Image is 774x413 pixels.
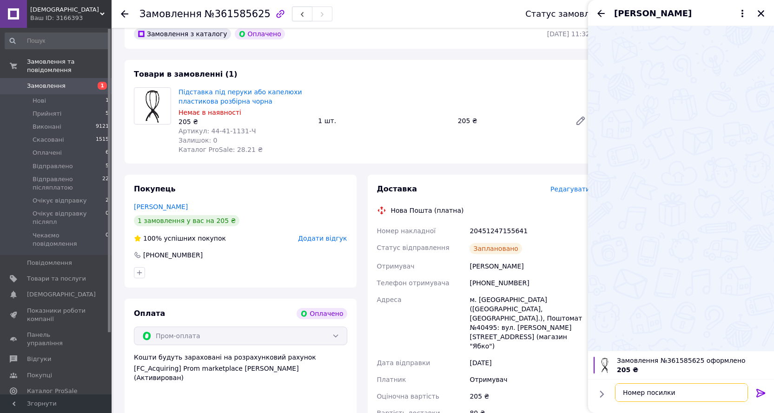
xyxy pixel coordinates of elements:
span: Повідомлення [27,259,72,267]
span: Товари в замовленні (1) [134,70,238,79]
span: 1 [98,82,107,90]
img: Підставка під перуки або капелюхи пластикова розбірна чорна [139,88,167,124]
div: Нова Пошта (платна) [389,206,466,215]
input: Пошук [5,33,110,49]
div: Повернутися назад [121,9,128,19]
span: Товари та послуги [27,275,86,283]
span: Артикул: 44-41-1131-Ч [179,127,256,135]
div: 205 ₴ [468,388,592,405]
span: Відправлено [33,162,73,170]
div: [PHONE_NUMBER] [142,250,204,260]
span: Виконані [33,123,61,131]
div: 20451247155641 [468,223,592,239]
span: Немає в наявності [179,109,241,116]
span: Замовлення [27,82,66,90]
span: EShara [30,6,100,14]
div: Кошти будуть зараховані на розрахунковий рахунок [134,353,347,382]
time: [DATE] 11:32 [547,30,590,38]
span: Дата відправки [377,359,430,367]
button: [PERSON_NAME] [614,7,748,20]
span: Каталог ProSale [27,387,77,395]
span: Панель управління [27,331,86,347]
span: Оплачені [33,149,62,157]
div: Заплановано [470,243,522,254]
div: Отримувач [468,371,592,388]
button: Закрити [755,8,767,19]
span: Замовлення [139,8,202,20]
span: Телефон отримувача [377,279,450,287]
span: Доставка [377,184,417,193]
span: Адреса [377,296,402,303]
div: [PERSON_NAME] [468,258,592,275]
div: 1 шт. [314,114,454,127]
button: Назад [595,8,607,19]
span: 0 [106,231,109,248]
span: 205 ₴ [617,366,638,374]
textarea: Добрий день Номер посилки [615,383,748,402]
span: Покупці [27,371,52,380]
div: м. [GEOGRAPHIC_DATA] ([GEOGRAPHIC_DATA], [GEOGRAPHIC_DATA].), Поштомат №40495: вул. [PERSON_NAME]... [468,291,592,354]
div: Оплачено [235,28,285,39]
span: 1515 [96,136,109,144]
span: 6 [106,149,109,157]
span: Відгуки [27,355,51,363]
span: Скасовані [33,136,64,144]
span: 0 [106,210,109,226]
span: Показники роботи компанії [27,307,86,323]
span: 1 [106,97,109,105]
span: Номер накладної [377,227,436,235]
span: Оціночна вартість [377,393,439,400]
button: Показати кнопки [595,388,608,400]
span: 22 [102,175,109,192]
div: Статус замовлення [525,9,611,19]
img: 6753580900_w100_h100_podstavka-pod-pariki.jpg [598,357,611,374]
div: [PHONE_NUMBER] [468,275,592,291]
span: Залишок: 0 [179,137,218,144]
div: успішних покупок [134,234,226,243]
span: Замовлення №361585625 оформлено [617,356,768,365]
div: 205 ₴ [454,114,568,127]
div: [FC_Acquiring] Prom marketplace [PERSON_NAME] (Активирован) [134,364,347,382]
span: [DEMOGRAPHIC_DATA] [27,290,96,299]
a: [PERSON_NAME] [134,203,188,210]
div: 1 замовлення у вас на 205 ₴ [134,215,239,226]
span: Редагувати [550,185,590,193]
span: Очікує відправку післяпл [33,210,106,226]
span: Покупець [134,184,176,193]
span: Замовлення та повідомлення [27,58,112,74]
span: Статус відправлення [377,244,450,251]
span: Очікує відправку [33,197,87,205]
span: 5 [106,162,109,170]
span: Відправлено післяплатою [33,175,102,192]
span: Прийняті [33,110,61,118]
span: №361585625 [205,8,271,20]
span: Нові [33,97,46,105]
a: Редагувати [571,111,590,130]
span: Платник [377,376,406,383]
span: 100% [143,235,162,242]
span: Чекаємо повідомлення [33,231,106,248]
span: 9121 [96,123,109,131]
span: Каталог ProSale: 28.21 ₴ [179,146,263,153]
div: 205 ₴ [179,117,311,126]
div: Ваш ID: 3166393 [30,14,112,22]
div: Оплачено [297,308,347,319]
a: Підставка під перуки або капелюхи пластикова розбірна чорна [179,88,302,105]
span: Додати відгук [298,235,347,242]
span: 5 [106,110,109,118]
span: Оплата [134,309,165,318]
span: Отримувач [377,262,415,270]
span: 2 [106,197,109,205]
div: Замовлення з каталогу [134,28,231,39]
div: [DATE] [468,354,592,371]
span: [PERSON_NAME] [614,7,692,20]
